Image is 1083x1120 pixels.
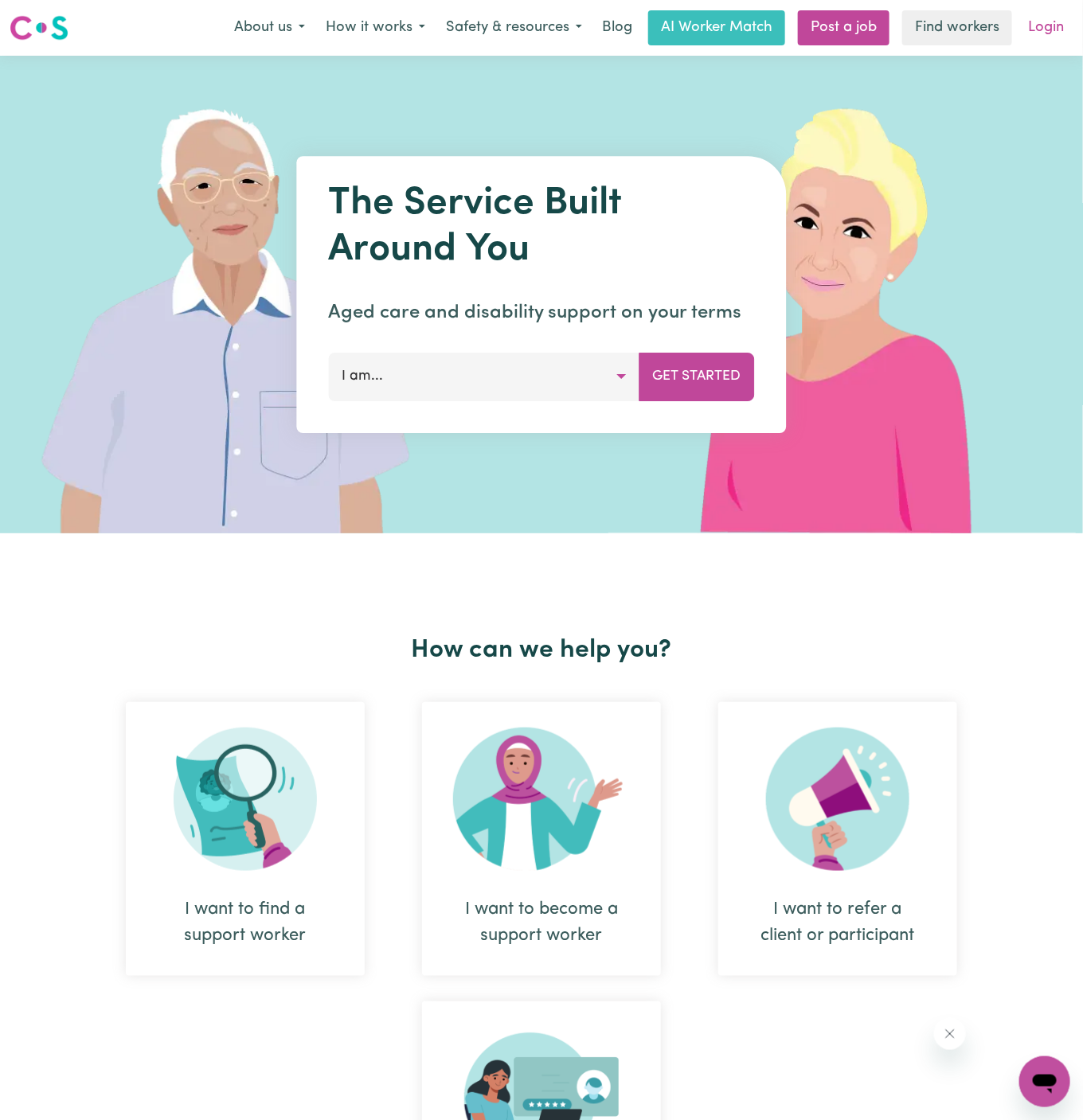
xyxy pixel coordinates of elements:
[10,10,68,46] a: Careseekers logo
[798,10,889,45] a: Post a job
[1019,1056,1070,1107] iframe: Button to launch messaging window
[422,702,661,976] div: I want to become a support worker
[329,181,755,273] h1: The Service Built Around You
[934,1018,966,1050] iframe: Close message
[329,299,755,327] p: Aged care and disability support on your terms
[174,728,317,871] img: Search
[592,10,642,45] a: Blog
[436,11,592,45] button: Safety & resources
[766,728,909,871] img: Refer
[164,896,326,949] div: I want to find a support worker
[460,896,623,949] div: I want to become a support worker
[224,11,315,45] button: About us
[453,728,630,871] img: Become Worker
[329,353,640,400] button: I am...
[315,11,436,45] button: How it works
[126,702,365,976] div: I want to find a support worker
[10,14,68,42] img: Careseekers logo
[10,11,96,24] span: Need any help?
[757,896,919,949] div: I want to refer a client or participant
[718,702,957,976] div: I want to refer a client or participant
[639,353,755,400] button: Get Started
[1018,10,1073,45] a: Login
[648,10,785,45] a: AI Worker Match
[902,10,1012,45] a: Find workers
[97,635,986,665] h2: How can we help you?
